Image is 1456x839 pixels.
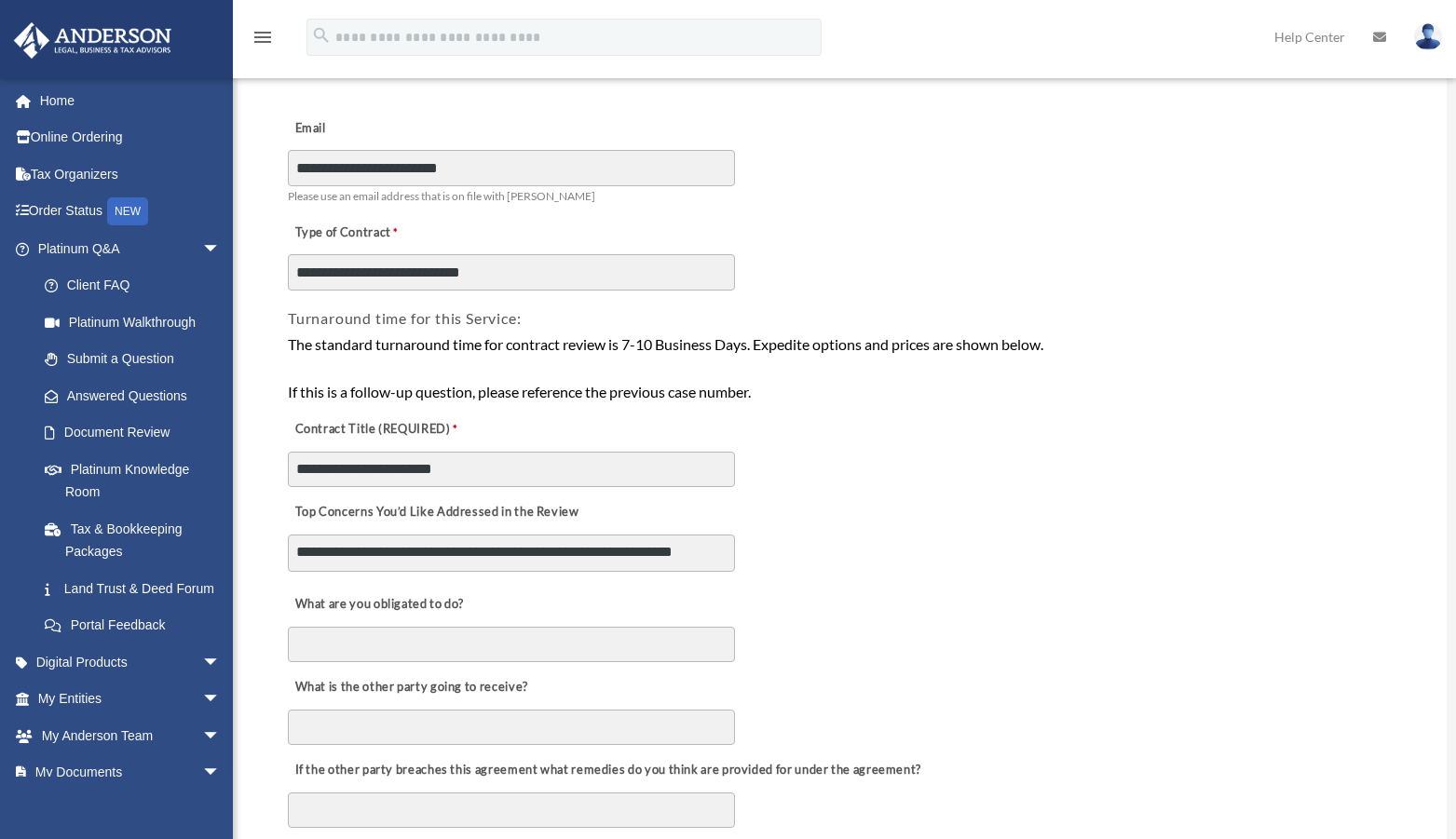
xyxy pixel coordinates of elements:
a: Digital Productsarrow_drop_down [13,643,249,681]
i: search [311,25,332,46]
div: The standard turnaround time for contract review is 7-10 Business Days. Expedite options and pric... [288,332,1396,404]
a: menu [252,33,274,48]
a: Platinum Knowledge Room [26,451,249,510]
a: Land Trust & Deed Forum [26,570,249,607]
a: Home [13,82,249,119]
a: Platinum Q&Aarrow_drop_down [13,230,249,267]
a: Online Ordering [13,119,249,156]
a: Client FAQ [26,267,249,304]
label: Top Concerns You’d Like Addressed in the Review [288,500,584,526]
i: menu [252,26,274,48]
img: User Pic [1414,23,1442,50]
a: Order StatusNEW [13,193,249,231]
label: If the other party breaches this agreement what remedies do you think are provided for under the ... [288,758,926,784]
a: Tax Organizers [13,156,249,193]
label: What are you obligated to do? [288,591,474,617]
a: My Documentsarrow_drop_down [13,754,249,792]
span: arrow_drop_down [202,754,239,792]
span: Turnaround time for this Service: [288,309,521,327]
label: Type of Contract [288,220,474,246]
a: Submit a Question [26,341,249,378]
a: Document Review [26,414,239,452]
span: arrow_drop_down [202,681,239,719]
a: Tax & Bookkeeping Packages [26,510,249,570]
a: Answered Questions [26,377,249,414]
span: arrow_drop_down [202,717,239,755]
a: My Entitiesarrow_drop_down [13,681,249,718]
label: Contract Title (REQUIRED) [288,417,474,443]
a: Platinum Walkthrough [26,304,249,341]
a: My Anderson Teamarrow_drop_down [13,717,249,754]
div: NEW [107,197,148,225]
a: Portal Feedback [26,607,249,644]
span: arrow_drop_down [202,230,239,268]
span: arrow_drop_down [202,643,239,682]
label: Email [288,115,474,142]
label: What is the other party going to receive? [288,675,533,701]
img: Anderson Advisors Platinum Portal [8,22,177,59]
span: Please use an email address that is on file with [PERSON_NAME] [288,189,595,203]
